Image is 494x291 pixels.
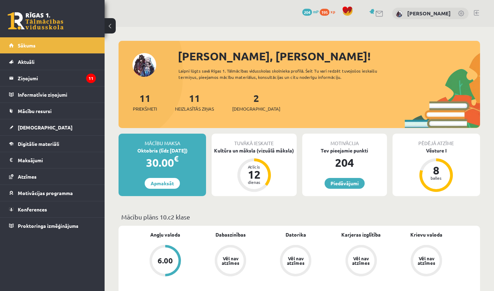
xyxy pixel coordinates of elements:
[18,141,59,147] span: Digitālie materiāli
[8,12,63,30] a: Rīgas 1. Tālmācības vidusskola
[394,245,459,278] a: Vēl nav atzīmes
[232,92,280,112] a: 2[DEMOGRAPHIC_DATA]
[426,176,447,180] div: balles
[244,165,265,169] div: Atlicis
[9,70,96,86] a: Ziņojumi11
[232,105,280,112] span: [DEMOGRAPHIC_DATA]
[121,212,477,222] p: Mācību plāns 10.c2 klase
[244,180,265,184] div: dienas
[9,103,96,119] a: Mācību resursi
[198,245,263,278] a: Vēl nav atzīmes
[133,105,157,112] span: Priekšmeti
[174,154,178,164] span: €
[302,134,387,147] div: Motivācija
[263,245,328,278] a: Vēl nav atzīmes
[9,169,96,185] a: Atzīmes
[119,154,206,171] div: 30.00
[9,152,96,168] a: Maksājumi
[9,185,96,201] a: Motivācijas programma
[302,154,387,171] div: 204
[145,178,180,189] a: Apmaksāt
[393,147,480,154] div: Vēsture I
[328,245,394,278] a: Vēl nav atzīmes
[9,87,96,103] a: Informatīvie ziņojumi
[18,173,37,180] span: Atzīmes
[18,70,96,86] legend: Ziņojumi
[212,147,296,154] div: Kultūra un māksla (vizuālā māksla)
[396,10,403,17] img: Anastasija Midlbruka
[244,169,265,180] div: 12
[158,257,173,264] div: 6.00
[178,68,395,80] div: Laipni lūgts savā Rīgas 1. Tālmācības vidusskolas skolnieka profilā. Šeit Tu vari redzēt tuvojošo...
[341,231,381,238] a: Karjeras izglītība
[9,136,96,152] a: Digitālie materiāli
[393,134,480,147] div: Pēdējā atzīme
[18,108,52,114] span: Mācību resursi
[9,37,96,53] a: Sākums
[9,218,96,234] a: Proktoringa izmēģinājums
[351,256,371,265] div: Vēl nav atzīmes
[320,9,339,14] a: 195 xp
[18,124,73,130] span: [DEMOGRAPHIC_DATA]
[417,256,436,265] div: Vēl nav atzīmes
[18,223,78,229] span: Proktoringa izmēģinājums
[175,105,214,112] span: Neizlasītās ziņas
[320,9,329,16] span: 195
[302,9,319,14] a: 204 mP
[150,231,180,238] a: Angļu valoda
[119,147,206,154] div: Oktobris (līdz [DATE])
[221,256,240,265] div: Vēl nav atzīmes
[119,134,206,147] div: Mācību maksa
[18,42,36,48] span: Sākums
[286,256,305,265] div: Vēl nav atzīmes
[18,190,73,196] span: Motivācijas programma
[286,231,306,238] a: Datorika
[9,201,96,217] a: Konferences
[215,231,246,238] a: Dabaszinības
[212,147,296,193] a: Kultūra un māksla (vizuālā māksla) Atlicis 12 dienas
[18,87,96,103] legend: Informatīvie ziņojumi
[18,206,47,212] span: Konferences
[18,59,35,65] span: Aktuāli
[9,119,96,135] a: [DEMOGRAPHIC_DATA]
[313,9,319,14] span: mP
[330,9,335,14] span: xp
[132,245,198,278] a: 6.00
[393,147,480,193] a: Vēsture I 8 balles
[407,10,451,17] a: [PERSON_NAME]
[86,74,96,83] i: 11
[302,9,312,16] span: 204
[178,48,480,65] div: [PERSON_NAME], [PERSON_NAME]!
[325,178,365,189] a: Piedāvājumi
[18,152,96,168] legend: Maksājumi
[175,92,214,112] a: 11Neizlasītās ziņas
[133,92,157,112] a: 11Priekšmeti
[410,231,442,238] a: Krievu valoda
[302,147,387,154] div: Tev pieejamie punkti
[212,134,296,147] div: Tuvākā ieskaite
[9,54,96,70] a: Aktuāli
[426,165,447,176] div: 8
